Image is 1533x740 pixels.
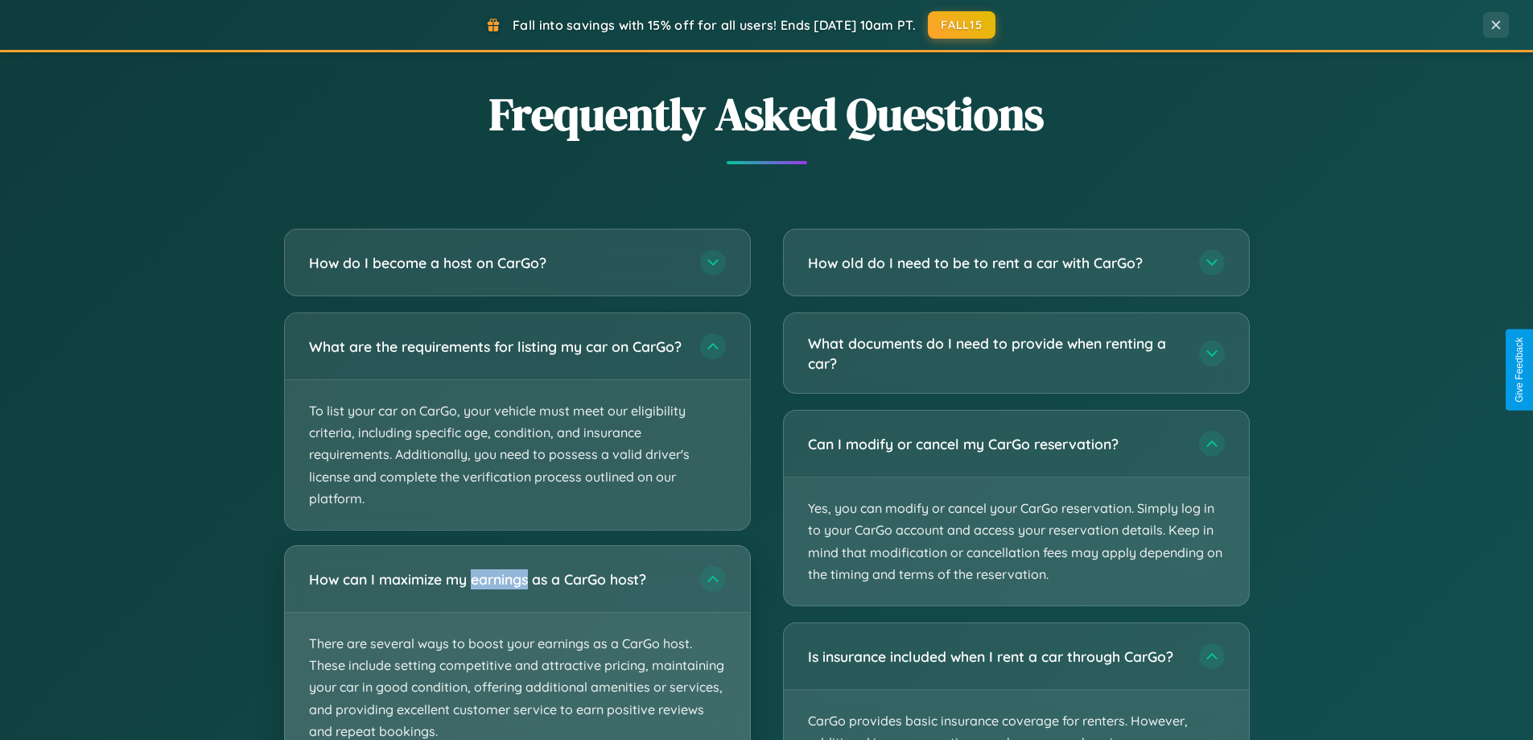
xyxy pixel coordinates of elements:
[309,253,684,273] h3: How do I become a host on CarGo?
[808,434,1183,454] h3: Can I modify or cancel my CarGo reservation?
[808,333,1183,373] h3: What documents do I need to provide when renting a car?
[309,569,684,589] h3: How can I maximize my earnings as a CarGo host?
[284,83,1250,145] h2: Frequently Asked Questions
[784,477,1249,606] p: Yes, you can modify or cancel your CarGo reservation. Simply log in to your CarGo account and acc...
[1514,337,1525,403] div: Give Feedback
[808,253,1183,273] h3: How old do I need to be to rent a car with CarGo?
[513,17,916,33] span: Fall into savings with 15% off for all users! Ends [DATE] 10am PT.
[285,380,750,530] p: To list your car on CarGo, your vehicle must meet our eligibility criteria, including specific ag...
[928,11,995,39] button: FALL15
[808,647,1183,667] h3: Is insurance included when I rent a car through CarGo?
[309,337,684,357] h3: What are the requirements for listing my car on CarGo?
